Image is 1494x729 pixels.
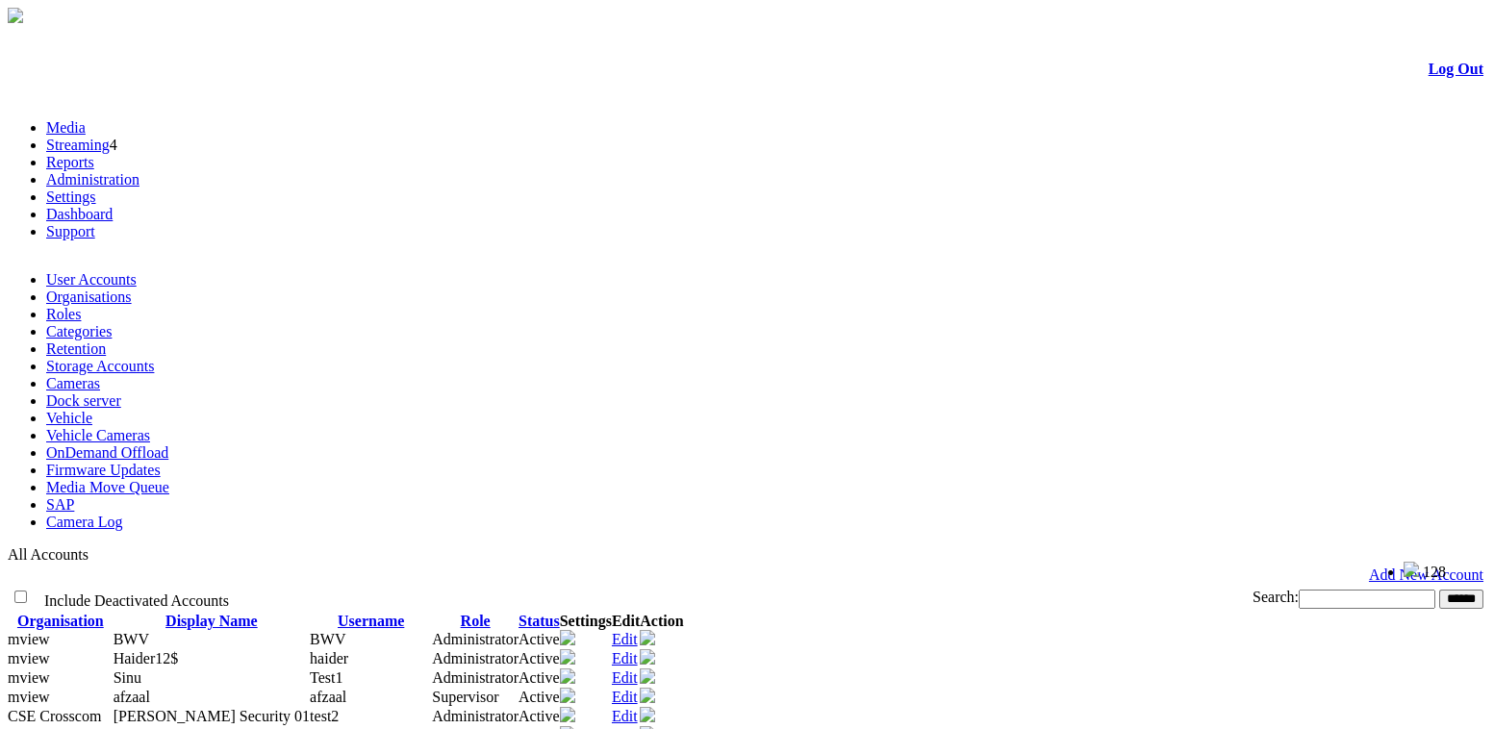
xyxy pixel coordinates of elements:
[519,688,560,707] td: Active
[46,206,113,222] a: Dashboard
[640,649,655,665] img: user-active-green-icon.svg
[640,709,655,725] a: Deactivate
[310,689,346,705] span: afzaal
[46,479,169,495] a: Media Move Queue
[560,707,575,722] img: camera24.png
[8,650,50,666] span: mview
[8,708,101,724] span: CSE Crosscom
[46,410,92,426] a: Vehicle
[8,546,89,563] span: All Accounts
[110,137,117,153] span: 4
[310,708,339,724] span: test2
[310,650,348,666] span: haider
[519,707,560,726] td: Active
[461,613,491,629] a: Role
[432,630,519,649] td: Administrator
[114,689,150,705] span: Contact Method: SMS and Email
[46,119,86,136] a: Media
[114,669,141,686] span: Contact Method: SMS and Email
[165,613,258,629] a: Display Name
[432,649,519,668] td: Administrator
[46,375,100,391] a: Cameras
[612,631,638,647] a: Edit
[8,669,50,686] span: mview
[46,189,96,205] a: Settings
[612,708,638,724] a: Edit
[114,708,310,724] span: Contact Method: SMS and Email
[640,613,683,630] th: Action
[1202,563,1365,577] span: Welcome, BWV (Administrator)
[640,651,655,667] a: Deactivate
[560,688,575,703] img: camera24.png
[560,649,575,665] img: camera24.png
[612,650,638,666] a: Edit
[519,668,560,688] td: Active
[1423,564,1446,580] span: 128
[640,670,655,687] a: Deactivate
[46,171,139,188] a: Administration
[46,340,106,357] a: Retention
[46,223,95,239] a: Support
[114,631,149,647] span: Contact Method: None
[46,137,110,153] a: Streaming
[46,444,168,461] a: OnDemand Offload
[310,669,342,686] span: Test1
[46,306,81,322] a: Roles
[728,589,1483,609] div: Search:
[46,427,150,443] a: Vehicle Cameras
[432,668,519,688] td: Administrator
[46,496,74,513] a: SAP
[640,632,655,648] a: Deactivate
[310,631,345,647] span: BWV
[560,613,612,630] th: Settings
[1404,562,1419,577] img: bell25.png
[640,630,655,645] img: user-active-green-icon.svg
[640,688,655,703] img: user-active-green-icon.svg
[640,690,655,706] a: Deactivate
[612,613,640,630] th: Edit
[612,689,638,705] a: Edit
[46,323,112,339] a: Categories
[338,613,404,629] a: Username
[17,613,104,629] a: Organisation
[519,649,560,668] td: Active
[44,592,229,609] span: Include Deactivated Accounts
[46,514,123,530] a: Camera Log
[8,8,23,23] img: arrow-3.png
[46,462,161,478] a: Firmware Updates
[46,289,132,305] a: Organisations
[46,154,94,170] a: Reports
[612,669,638,686] a: Edit
[432,688,519,707] td: Supervisor
[1429,61,1483,77] a: Log Out
[8,689,50,705] span: mview
[560,630,575,645] img: camera24.png
[560,668,575,684] img: camera24.png
[8,631,50,647] span: mview
[640,668,655,684] img: user-active-green-icon.svg
[640,707,655,722] img: user-active-green-icon.svg
[519,630,560,649] td: Active
[432,707,519,726] td: Administrator
[114,650,179,666] span: Contact Method: SMS and Email
[46,271,137,288] a: User Accounts
[519,613,560,629] a: Status
[46,358,154,374] a: Storage Accounts
[46,392,121,409] a: Dock server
